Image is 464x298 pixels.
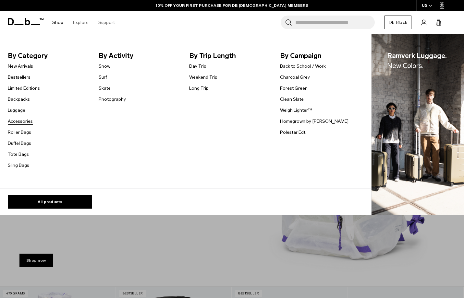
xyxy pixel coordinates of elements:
a: Weigh Lighter™ [280,107,312,114]
a: All products [8,195,92,209]
a: Explore [73,11,89,34]
a: Weekend Trip [189,74,217,81]
a: Db Black [385,16,411,29]
a: Charcoal Grey [280,74,310,81]
a: Support [98,11,115,34]
span: By Trip Length [189,51,270,61]
a: Snow [99,63,110,70]
a: Long Trip [189,85,209,92]
a: Sling Bags [8,162,29,169]
span: New Colors. [387,62,423,70]
span: By Activity [99,51,179,61]
a: Photography [99,96,126,103]
a: Skate [99,85,111,92]
a: Accessories [8,118,33,125]
a: Bestsellers [8,74,31,81]
a: Homegrown by [PERSON_NAME] [280,118,348,125]
a: Clean Slate [280,96,304,103]
a: Luggage [8,107,25,114]
span: By Campaign [280,51,360,61]
a: Surf [99,74,107,81]
a: Tote Bags [8,151,29,158]
nav: Main Navigation [47,11,120,34]
span: By Category [8,51,88,61]
a: Duffel Bags [8,140,31,147]
a: 10% OFF YOUR FIRST PURCHASE FOR DB [DEMOGRAPHIC_DATA] MEMBERS [156,3,308,8]
a: Ramverk Luggage.New Colors. Db [372,34,464,215]
span: Ramverk Luggage. [387,51,447,71]
a: Shop [52,11,63,34]
a: New Arrivals [8,63,33,70]
a: Back to School / Work [280,63,326,70]
img: Db [372,34,464,215]
a: Day Trip [189,63,206,70]
a: Limited Editions [8,85,40,92]
a: Roller Bags [8,129,31,136]
a: Polestar Edt. [280,129,306,136]
a: Backpacks [8,96,30,103]
a: Forest Green [280,85,308,92]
